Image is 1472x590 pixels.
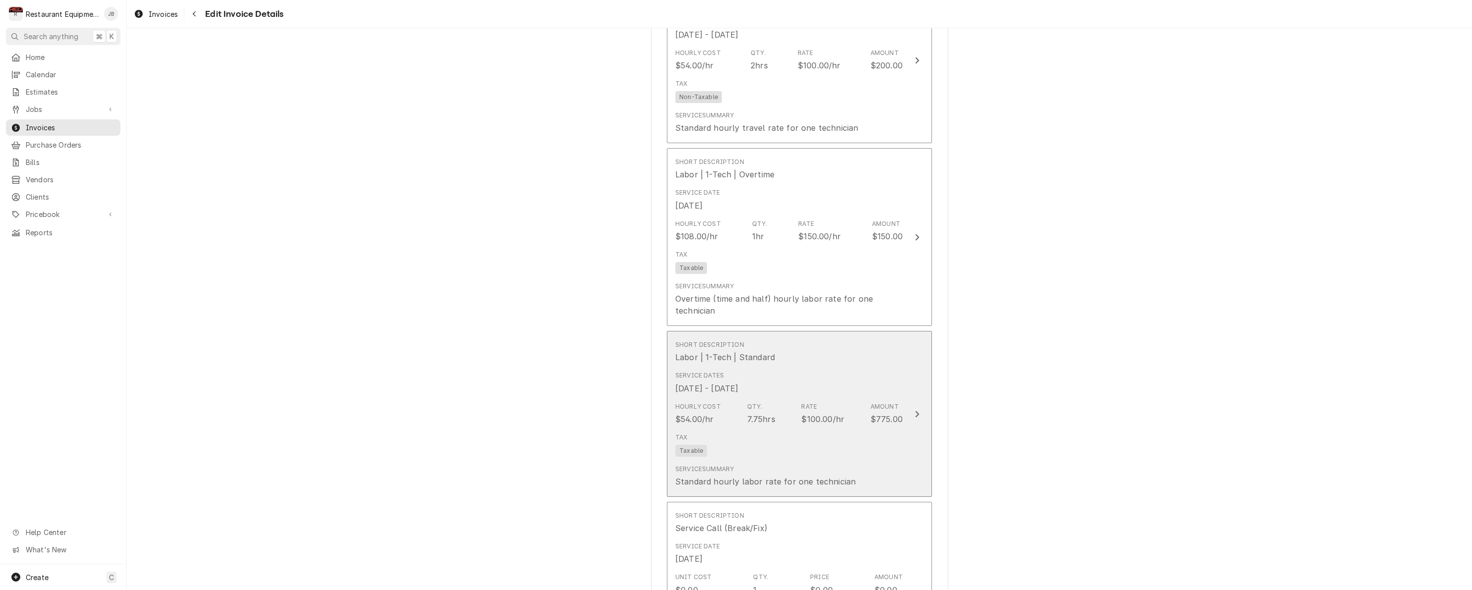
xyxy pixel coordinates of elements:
[798,230,841,242] div: $150.00/hr
[675,219,721,228] div: Hourly Cost
[675,49,721,57] div: Hourly Cost
[675,200,703,212] div: [DATE]
[6,84,120,100] a: Estimates
[752,230,764,242] div: 1hr
[872,219,900,228] div: Amount
[26,104,101,114] span: Jobs
[6,171,120,188] a: Vendors
[6,137,120,153] a: Purchase Orders
[675,188,720,197] div: Service Date
[26,87,115,97] span: Estimates
[675,29,738,41] div: [DATE] - [DATE]
[675,59,713,71] div: $54.00/hr
[149,9,178,19] span: Invoices
[675,413,713,425] div: $54.00/hr
[675,111,734,120] div: Service Summary
[6,49,120,65] a: Home
[752,219,767,228] div: Qty.
[872,230,903,242] div: $150.00
[871,49,899,57] div: Amount
[9,7,23,21] div: R
[675,542,720,551] div: Service Date
[26,140,115,150] span: Purchase Orders
[109,572,114,583] span: C
[6,541,120,558] a: Go to What's New
[96,31,103,42] span: ⌘
[871,402,899,411] div: Amount
[26,69,115,80] span: Calendar
[24,31,78,42] span: Search anything
[675,79,687,88] div: Tax
[675,282,734,291] div: Service Summary
[675,433,687,442] div: Tax
[26,209,101,219] span: Pricebook
[6,224,120,241] a: Reports
[810,573,829,582] div: Price
[675,293,903,317] div: Overtime (time and half) hourly labor rate for one technician
[675,91,722,103] span: Non-Taxable
[675,340,744,349] div: Short Description
[6,206,120,222] a: Go to Pricebook
[675,122,858,134] div: Standard hourly travel rate for one technician
[26,192,115,202] span: Clients
[6,28,120,45] button: Search anything⌘K
[26,573,49,582] span: Create
[747,413,775,425] div: 7.75hrs
[667,331,932,497] button: Update Line Item
[675,573,711,582] div: Unit Cost
[753,573,768,582] div: Qty.
[104,7,118,21] div: Jaired Brunty's Avatar
[104,7,118,21] div: JB
[6,66,120,83] a: Calendar
[186,6,202,22] button: Navigate back
[675,382,738,394] div: [DATE] - [DATE]
[6,189,120,205] a: Clients
[874,573,903,582] div: Amount
[675,262,707,274] span: Taxable
[675,371,724,380] div: Service Dates
[26,227,115,238] span: Reports
[675,522,767,534] div: Service Call (Break/Fix)
[798,49,814,57] div: Rate
[751,49,766,57] div: Qty.
[26,52,115,62] span: Home
[871,59,903,71] div: $200.00
[9,7,23,21] div: Restaurant Equipment Diagnostics's Avatar
[675,476,856,487] div: Standard hourly labor rate for one technician
[202,7,283,21] span: Edit Invoice Details
[675,511,744,520] div: Short Description
[801,413,844,425] div: $100.00/hr
[26,9,99,19] div: Restaurant Equipment Diagnostics
[6,524,120,540] a: Go to Help Center
[675,553,703,565] div: [DATE]
[751,59,768,71] div: 2hrs
[675,230,718,242] div: $108.00/hr
[675,465,734,474] div: Service Summary
[675,250,687,259] div: Tax
[6,101,120,117] a: Go to Jobs
[667,148,932,326] button: Update Line Item
[26,544,114,555] span: What's New
[675,445,707,457] span: Taxable
[798,59,841,71] div: $100.00/hr
[130,6,182,22] a: Invoices
[26,122,115,133] span: Invoices
[798,219,814,228] div: Rate
[747,402,763,411] div: Qty.
[675,168,774,180] div: Labor | 1-Tech | Overtime
[26,527,114,537] span: Help Center
[675,402,721,411] div: Hourly Cost
[6,154,120,170] a: Bills
[675,158,744,166] div: Short Description
[26,157,115,167] span: Bills
[109,31,114,42] span: K
[6,119,120,136] a: Invoices
[26,174,115,185] span: Vendors
[801,402,817,411] div: Rate
[871,413,903,425] div: $775.00
[675,351,775,363] div: Labor | 1-Tech | Standard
